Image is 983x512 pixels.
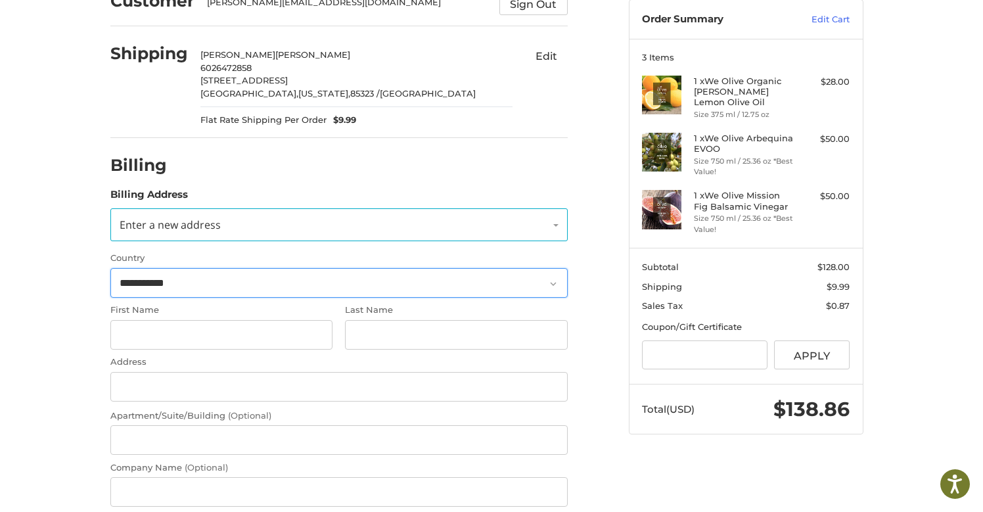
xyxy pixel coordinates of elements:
h3: 3 Items [642,52,850,62]
span: $0.87 [826,300,850,311]
span: $9.99 [327,114,356,127]
label: Apartment/Suite/Building [110,409,568,423]
h4: 1 x We Olive Mission Fig Balsamic Vinegar [694,190,794,212]
span: Subtotal [642,262,679,272]
span: 6026472858 [200,62,252,73]
li: Size 750 ml / 25.36 oz *Best Value! [694,156,794,177]
button: Open LiveChat chat widget [151,17,167,33]
div: $50.00 [798,133,850,146]
span: $138.86 [773,397,850,421]
span: Flat Rate Shipping Per Order [200,114,327,127]
button: Apply [774,340,850,370]
small: (Optional) [185,462,228,473]
h2: Shipping [110,43,188,64]
input: Gift Certificate or Coupon Code [642,340,767,370]
a: Enter or select a different address [110,208,568,241]
button: Edit [526,45,568,66]
h4: 1 x We Olive Arbequina EVOO [694,133,794,154]
span: Sales Tax [642,300,683,311]
label: First Name [110,304,332,317]
span: Shipping [642,281,682,292]
iframe: Google Customer Reviews [875,477,983,512]
label: Country [110,252,568,265]
label: Company Name [110,461,568,475]
span: [STREET_ADDRESS] [200,75,288,85]
span: [PERSON_NAME] [200,49,275,60]
span: Total (USD) [642,403,695,415]
small: (Optional) [228,410,271,421]
span: Enter a new address [120,218,221,232]
legend: Billing Address [110,187,188,208]
label: Address [110,356,568,369]
p: We're away right now. Please check back later! [18,20,149,30]
li: Size 375 ml / 12.75 oz [694,109,794,120]
li: Size 750 ml / 25.36 oz *Best Value! [694,213,794,235]
label: Last Name [345,304,567,317]
span: [US_STATE], [298,88,350,99]
span: 85323 / [350,88,380,99]
h4: 1 x We Olive Organic [PERSON_NAME] Lemon Olive Oil [694,76,794,108]
span: $9.99 [827,281,850,292]
div: Coupon/Gift Certificate [642,321,850,334]
span: [GEOGRAPHIC_DATA] [380,88,476,99]
span: [PERSON_NAME] [275,49,350,60]
span: [GEOGRAPHIC_DATA], [200,88,298,99]
div: $50.00 [798,190,850,203]
h2: Billing [110,155,187,175]
a: Edit Cart [783,13,850,26]
h3: Order Summary [642,13,783,26]
div: $28.00 [798,76,850,89]
span: $128.00 [817,262,850,272]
